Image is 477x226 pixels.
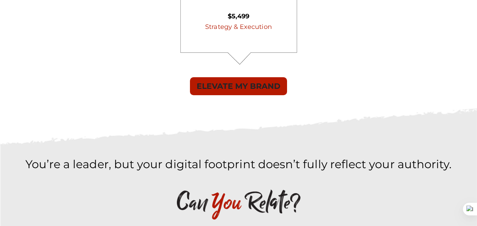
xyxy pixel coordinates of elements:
p: Strategy & Execution [129,22,348,32]
button: ELEVATE MY BRAND [190,77,287,95]
img: personal branding power hour can you relate header image [177,186,300,221]
b: $5,499 [228,12,249,20]
p: You’re a leader, but your digital footprint doesn’t fully reflect your authority. [14,155,463,174]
